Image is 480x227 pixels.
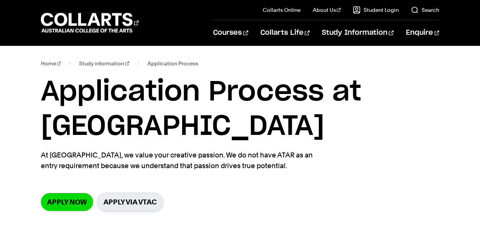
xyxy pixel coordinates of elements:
p: At [GEOGRAPHIC_DATA], we value your creative passion. We do not have ATAR as an entry requirement... [41,150,320,171]
a: Enquire [406,20,439,45]
a: Search [411,6,439,14]
a: Student Login [353,6,399,14]
a: Study Information [322,20,394,45]
a: About Us [313,6,341,14]
a: Apply now [41,193,93,211]
div: Go to homepage [41,12,139,34]
a: Collarts Life [260,20,310,45]
a: Apply via VTAC [97,193,163,211]
a: Courses [213,20,248,45]
a: Home [41,58,61,69]
h1: Application Process at [GEOGRAPHIC_DATA] [41,75,439,144]
a: Study information [79,58,129,69]
span: Application Process [147,58,198,69]
a: Collarts Online [263,6,301,14]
